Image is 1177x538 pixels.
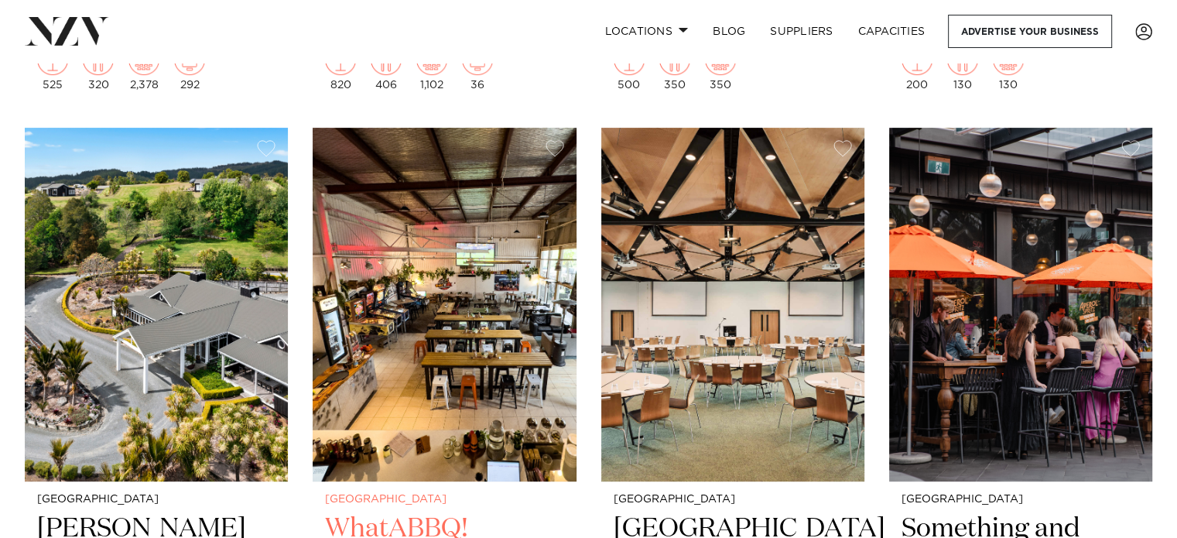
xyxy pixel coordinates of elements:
div: 36 [462,44,493,91]
a: Capacities [846,15,938,48]
img: Indoor space at WhatABBQ! in New Lynn [313,128,576,481]
a: BLOG [700,15,758,48]
small: [GEOGRAPHIC_DATA] [902,494,1140,505]
div: 350 [659,44,690,91]
img: Conference space at Novotel Auckland Airport [601,128,864,481]
div: 500 [614,44,645,91]
div: 820 [325,44,356,91]
div: 406 [371,44,402,91]
div: 130 [993,44,1024,91]
small: [GEOGRAPHIC_DATA] [37,494,275,505]
div: 1,102 [416,44,447,91]
small: [GEOGRAPHIC_DATA] [325,494,563,505]
img: nzv-logo.png [25,17,109,45]
div: 350 [705,44,736,91]
a: Advertise your business [948,15,1112,48]
div: 292 [174,44,205,91]
div: 200 [902,44,932,91]
div: 320 [83,44,114,91]
a: SUPPLIERS [758,15,845,48]
div: 130 [947,44,978,91]
div: 2,378 [128,44,159,91]
a: Locations [592,15,700,48]
div: 525 [37,44,68,91]
small: [GEOGRAPHIC_DATA] [614,494,852,505]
